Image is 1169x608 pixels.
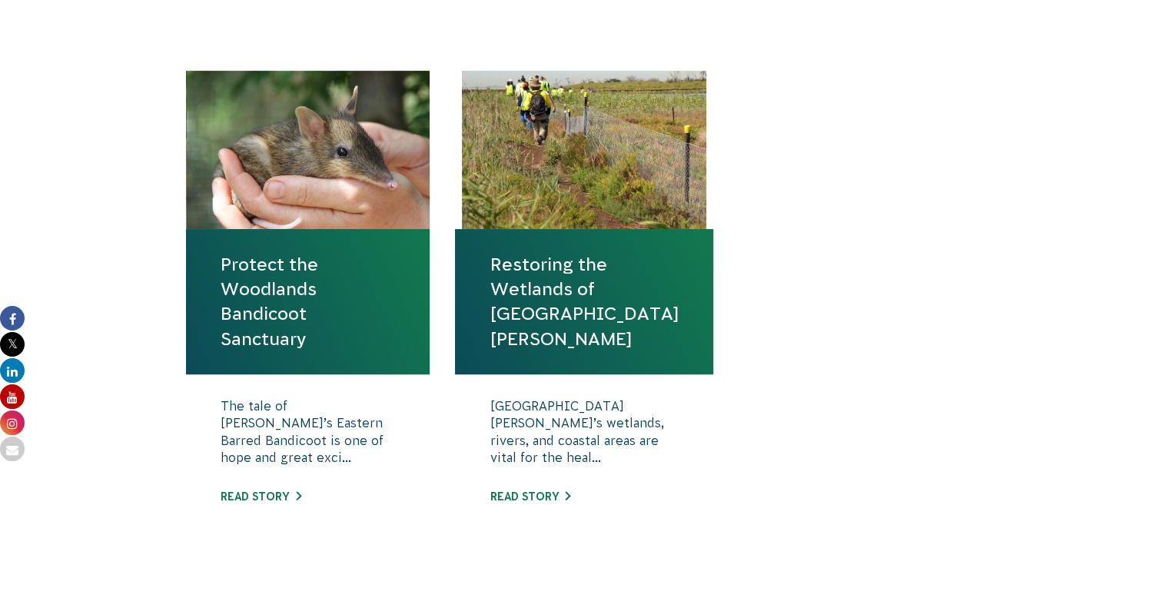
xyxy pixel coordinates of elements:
[490,490,570,503] a: Read story
[221,490,301,503] a: Read story
[490,252,679,351] a: Restoring the Wetlands of [GEOGRAPHIC_DATA][PERSON_NAME]
[221,252,396,351] a: Protect the Woodlands Bandicoot Sanctuary
[490,397,679,474] p: [GEOGRAPHIC_DATA][PERSON_NAME]’s wetlands, rivers, and coastal areas are vital for the heal...
[221,397,396,474] p: The tale of [PERSON_NAME]’s Eastern Barred Bandicoot is one of hope and great exci...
